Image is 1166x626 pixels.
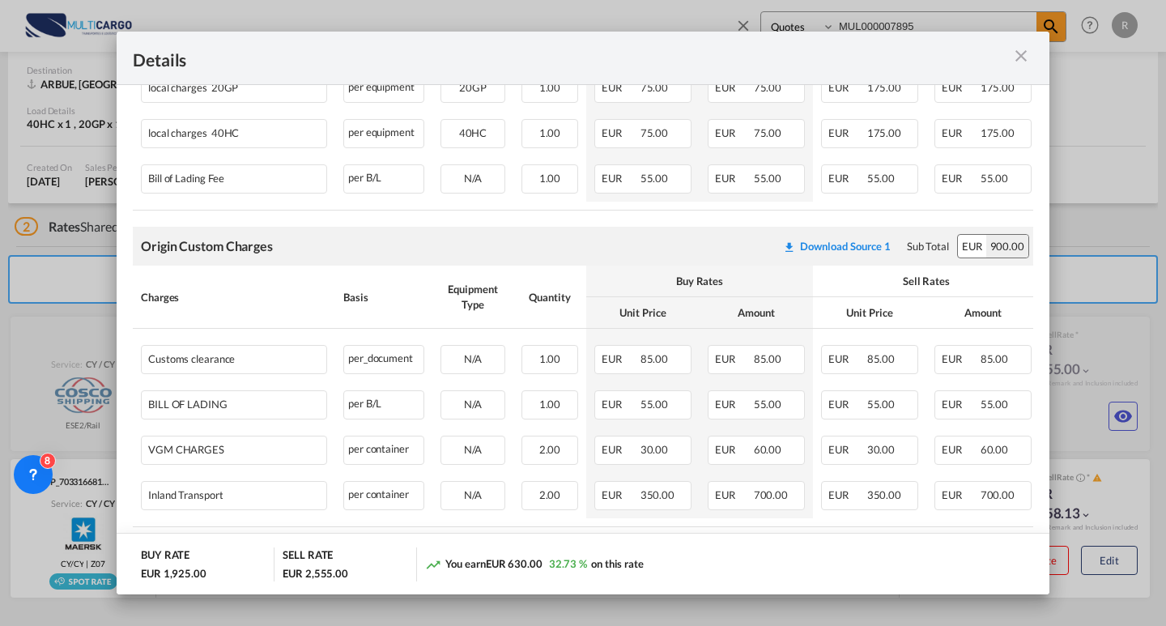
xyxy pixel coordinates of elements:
[867,443,896,456] span: 30.00
[715,172,751,185] span: EUR
[942,443,978,456] span: EUR
[754,398,782,411] span: 55.00
[942,126,978,139] span: EUR
[828,352,865,365] span: EUR
[942,81,978,94] span: EUR
[539,443,561,456] span: 2.00
[343,436,424,465] div: per container
[942,488,978,501] span: EUR
[539,488,561,501] span: 2.00
[539,81,561,94] span: 1.00
[141,566,206,581] div: EUR 1,925.00
[141,290,327,304] div: Charges
[343,290,424,304] div: Basis
[141,547,189,566] div: BUY RATE
[867,172,896,185] span: 55.00
[981,488,1015,501] span: 700.00
[754,443,782,456] span: 60.00
[754,488,788,501] span: 700.00
[148,436,277,456] div: VGM CHARGES
[715,126,751,139] span: EUR
[602,443,638,456] span: EUR
[715,352,751,365] span: EUR
[754,172,782,185] span: 55.00
[942,352,978,365] span: EUR
[486,557,543,570] span: EUR 630.00
[602,81,638,94] span: EUR
[775,232,899,261] button: Download original source rate sheet
[594,274,805,288] div: Buy Rates
[539,126,561,139] span: 1.00
[549,557,587,570] span: 32.73 %
[981,126,1015,139] span: 175.00
[867,126,901,139] span: 175.00
[141,237,273,255] div: Origin Custom Charges
[828,488,865,501] span: EUR
[602,172,638,185] span: EUR
[602,126,638,139] span: EUR
[539,172,561,185] span: 1.00
[640,398,669,411] span: 55.00
[783,240,891,253] div: Download original source rate sheet
[800,240,891,253] div: Download Source 1
[715,488,751,501] span: EUR
[343,390,424,419] div: per B/L
[464,488,483,501] span: N/A
[981,172,1009,185] span: 55.00
[942,172,978,185] span: EUR
[440,282,505,311] div: Equipment Type
[343,119,424,148] div: per equipment
[148,120,277,139] div: local charges
[867,398,896,411] span: 55.00
[813,297,926,329] th: Unit Price
[700,297,813,329] th: Amount
[602,352,638,365] span: EUR
[148,346,277,365] div: Customs clearance
[586,297,700,329] th: Unit Price
[821,274,1032,288] div: Sell Rates
[986,235,1028,258] div: 900.00
[640,443,669,456] span: 30.00
[459,81,487,94] span: 20GP
[1011,46,1031,66] md-icon: icon-close m-3 fg-AAA8AD cursor
[539,352,561,365] span: 1.00
[775,240,899,253] div: Download original source rate sheet
[459,126,487,139] span: 40HC
[754,352,782,365] span: 85.00
[981,443,1009,456] span: 60.00
[148,391,277,411] div: BILL OF LADING
[828,81,865,94] span: EUR
[828,443,865,456] span: EUR
[981,398,1009,411] span: 55.00
[464,352,483,365] span: N/A
[640,81,669,94] span: 75.00
[867,352,896,365] span: 85.00
[148,75,277,94] div: local charges
[867,81,901,94] span: 175.00
[464,172,483,185] span: N/A
[283,566,348,581] div: EUR 2,555.00
[754,126,782,139] span: 75.00
[981,352,1009,365] span: 85.00
[981,81,1015,94] span: 175.00
[343,481,424,510] div: per container
[207,82,239,94] span: 20GP
[907,239,949,253] div: Sub Total
[783,241,796,253] md-icon: icon-download
[958,235,986,258] div: EUR
[521,290,578,304] div: Quantity
[828,172,865,185] span: EUR
[343,74,424,103] div: per equipment
[425,556,441,573] md-icon: icon-trending-up
[464,443,483,456] span: N/A
[715,81,751,94] span: EUR
[942,398,978,411] span: EUR
[117,32,1049,595] md-dialog: Port of ...
[207,127,240,139] span: 40HC
[867,488,901,501] span: 350.00
[343,164,424,194] div: per B/L
[640,126,669,139] span: 75.00
[464,398,483,411] span: N/A
[602,398,638,411] span: EUR
[425,556,644,573] div: You earn on this rate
